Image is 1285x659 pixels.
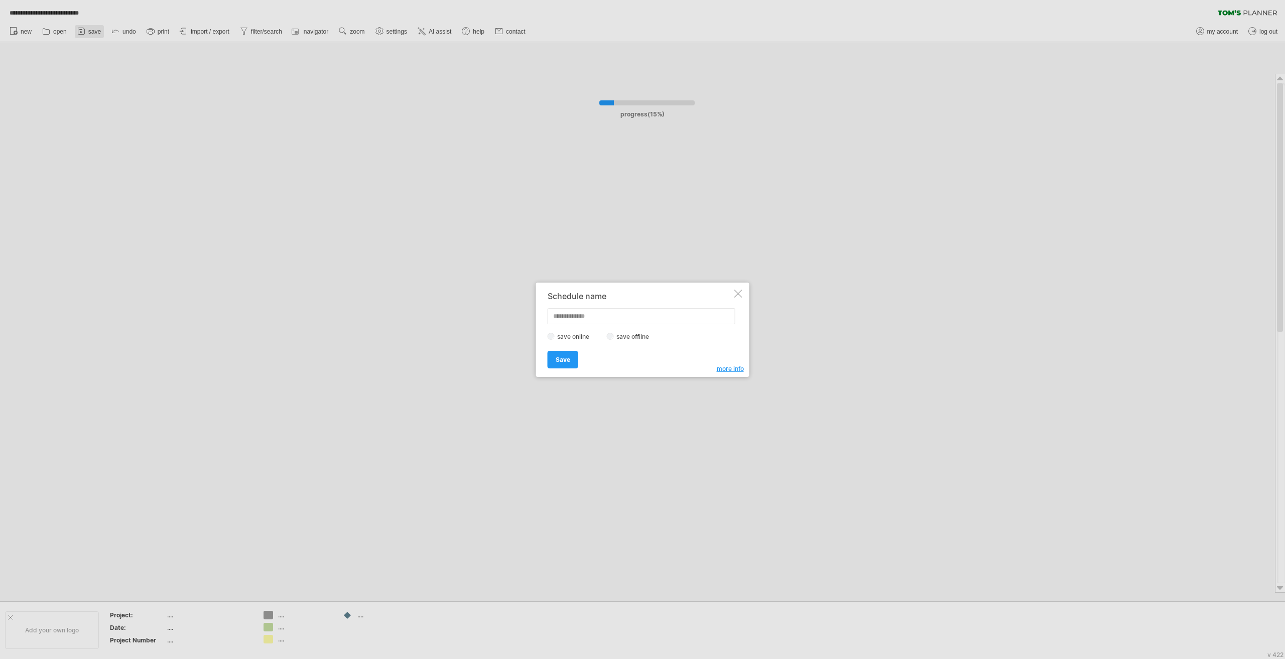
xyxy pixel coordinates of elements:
label: save online [555,333,598,340]
a: Save [548,351,578,368]
label: save offline [614,333,658,340]
span: more info [717,365,744,372]
div: Schedule name [548,292,732,301]
span: Save [556,356,570,363]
